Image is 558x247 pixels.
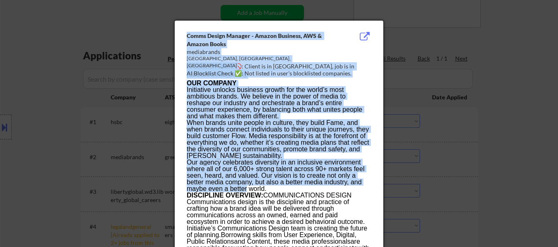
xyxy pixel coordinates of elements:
span: COMMUNICATIONS DESIGN [263,192,351,199]
div: mediabrands [187,48,330,56]
p: When brands unite people in culture, they build Fame, and when brands connect individuals to thei... [187,120,371,159]
span: Borrowing skills from User Experi [221,231,318,238]
span: Communications design is the discipline and practice of crafting how a brand idea will be deliver... [187,198,365,225]
strong: OUR COMPANY [187,80,237,87]
span: . [219,231,221,238]
div: Comms Design Manager - Amazon Business, AWS & Amazon Books [187,32,330,48]
span: ence, Digital, Public Relations [187,231,356,245]
div: [GEOGRAPHIC_DATA], [GEOGRAPHIC_DATA], [GEOGRAPHIC_DATA] [187,55,330,69]
span: and Content, these media professionals [234,238,351,245]
div: AI Blocklist Check ✅: Not listed in user's blocklisted companies. [187,69,375,78]
p: Initiative unlocks business growth for the world’s most ambitious brands. We believe in the power... [187,87,371,120]
span: DISCIPLINE OVERVIEW: [187,192,263,199]
span: Initiative’s Communications Design team is creating the future of planning [187,225,367,238]
p: Our agency celebrates diversity in an inclusive environment where all of our 6,000+ strong talent... [187,159,371,192]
